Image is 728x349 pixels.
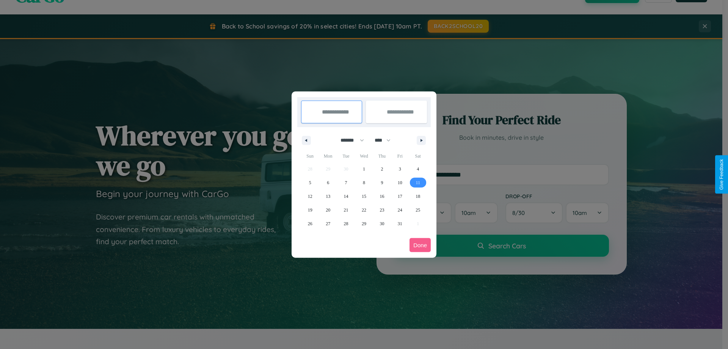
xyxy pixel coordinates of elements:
span: 15 [362,190,366,203]
span: 2 [381,162,383,176]
button: 6 [319,176,337,190]
button: 31 [391,217,409,231]
span: 14 [344,190,348,203]
button: 16 [373,190,391,203]
span: 30 [380,217,384,231]
span: 6 [327,176,329,190]
span: 4 [417,162,419,176]
button: 4 [409,162,427,176]
button: 12 [301,190,319,203]
span: 8 [363,176,365,190]
span: 17 [398,190,402,203]
button: 2 [373,162,391,176]
span: 5 [309,176,311,190]
button: 13 [319,190,337,203]
span: 22 [362,203,366,217]
button: Done [409,238,431,252]
span: 3 [399,162,401,176]
span: 21 [344,203,348,217]
button: 23 [373,203,391,217]
button: 18 [409,190,427,203]
span: Tue [337,150,355,162]
button: 3 [391,162,409,176]
button: 17 [391,190,409,203]
span: 28 [344,217,348,231]
button: 8 [355,176,373,190]
span: Sun [301,150,319,162]
span: 31 [398,217,402,231]
button: 10 [391,176,409,190]
button: 20 [319,203,337,217]
button: 14 [337,190,355,203]
button: 22 [355,203,373,217]
span: 29 [362,217,366,231]
button: 27 [319,217,337,231]
button: 19 [301,203,319,217]
span: 20 [326,203,330,217]
span: Thu [373,150,391,162]
span: 12 [308,190,312,203]
button: 9 [373,176,391,190]
button: 24 [391,203,409,217]
span: Fri [391,150,409,162]
button: 11 [409,176,427,190]
span: 24 [398,203,402,217]
span: 26 [308,217,312,231]
button: 28 [337,217,355,231]
button: 25 [409,203,427,217]
span: Mon [319,150,337,162]
button: 29 [355,217,373,231]
span: 9 [381,176,383,190]
span: 25 [416,203,420,217]
span: 11 [416,176,420,190]
button: 7 [337,176,355,190]
span: 7 [345,176,347,190]
span: 16 [380,190,384,203]
span: Wed [355,150,373,162]
span: 10 [398,176,402,190]
span: 27 [326,217,330,231]
span: 13 [326,190,330,203]
button: 26 [301,217,319,231]
span: Sat [409,150,427,162]
button: 15 [355,190,373,203]
span: 1 [363,162,365,176]
span: 19 [308,203,312,217]
span: 18 [416,190,420,203]
div: Give Feedback [719,159,724,190]
span: 23 [380,203,384,217]
button: 30 [373,217,391,231]
button: 21 [337,203,355,217]
button: 1 [355,162,373,176]
button: 5 [301,176,319,190]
